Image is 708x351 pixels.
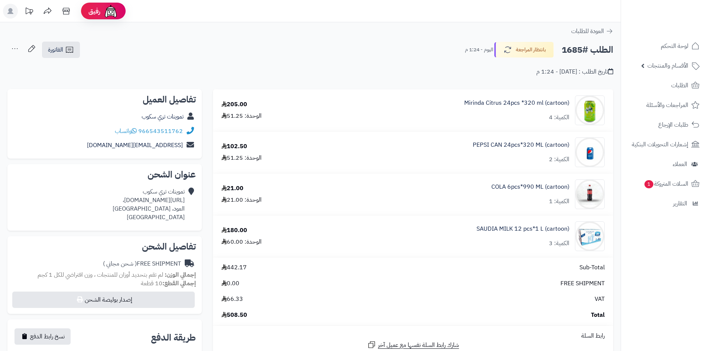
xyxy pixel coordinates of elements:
[222,226,247,235] div: 180.00
[644,180,654,189] span: 1
[562,42,613,58] h2: الطلب #1685
[579,263,605,272] span: Sub-Total
[549,155,569,164] div: الكمية: 2
[87,141,183,150] a: [EMAIL_ADDRESS][DOMAIN_NAME]
[222,196,262,204] div: الوحدة: 21.00
[12,292,195,308] button: إصدار بوليصة الشحن
[673,159,687,169] span: العملاء
[465,46,493,53] small: اليوم - 1:24 م
[671,80,688,91] span: الطلبات
[625,136,704,153] a: إشعارات التحويلات البنكية
[103,260,181,268] div: FREE SHIPMENT
[222,184,243,193] div: 21.00
[625,116,704,134] a: طلبات الإرجاع
[88,7,100,16] span: رفيق
[591,311,605,319] span: Total
[644,179,688,189] span: السلات المتروكة
[222,279,239,288] span: 0.00
[575,95,604,125] img: 1747566452-bf88d184-d280-4ea7-9331-9e3669ef-90x90.jpg
[115,127,137,136] a: واتساب
[162,279,196,288] strong: إجمالي القطع:
[491,183,569,191] a: COLA 6pcs*990 ML (cartoon)
[138,127,183,136] a: 966543511762
[222,295,243,303] span: 66.33
[549,113,569,122] div: الكمية: 4
[625,96,704,114] a: المراجعات والأسئلة
[222,142,247,151] div: 102.50
[222,154,262,162] div: الوحدة: 51.25
[30,332,65,341] span: نسخ رابط الدفع
[464,99,569,107] a: Mirinda Citrus 24pcs *320 ml (cartoon)
[13,170,196,179] h2: عنوان الشحن
[625,77,704,94] a: الطلبات
[476,225,569,233] a: SAUDIA MILK 12 pcs*1 L (cartoon)
[549,197,569,206] div: الكمية: 1
[657,16,701,31] img: logo-2.png
[661,41,688,51] span: لوحة التحكم
[222,100,247,109] div: 205.00
[560,279,605,288] span: FREE SHIPMENT
[473,141,569,149] a: PEPSI CAN 24pcs*320 ML (cartoon)
[222,112,262,120] div: الوحدة: 51.25
[42,42,80,58] a: الفاتورة
[575,137,604,167] img: 1747594214-F4N7I6ut4KxqCwKXuHIyEbecxLiH4Cwr-90x90.jpg
[20,4,38,20] a: تحديثات المنصة
[13,95,196,104] h2: تفاصيل العميل
[222,263,247,272] span: 442.17
[14,328,71,345] button: نسخ رابط الدفع
[658,120,688,130] span: طلبات الإرجاع
[142,112,184,121] a: تموينات تري سكوب
[494,42,554,58] button: بانتظار المراجعة
[165,270,196,279] strong: إجمالي الوزن:
[38,270,163,279] span: لم تقم بتحديد أوزان للمنتجات ، وزن افتراضي للكل 1 كجم
[367,340,459,350] a: شارك رابط السلة نفسها مع عميل آخر
[141,279,196,288] small: 10 قطعة
[595,295,605,303] span: VAT
[13,242,196,251] h2: تفاصيل الشحن
[222,238,262,246] div: الوحدة: 60.00
[536,68,613,76] div: تاريخ الطلب : [DATE] - 1:24 م
[103,259,137,268] span: ( شحن مجاني )
[113,188,185,221] div: تموينات تري سكوب [URL][DOMAIN_NAME]، العود، [GEOGRAPHIC_DATA] [GEOGRAPHIC_DATA]
[575,221,604,251] img: 1747744811-01316ca4-bdae-4b0a-85ff-47740e91-90x90.jpg
[625,37,704,55] a: لوحة التحكم
[571,27,604,36] span: العودة للطلبات
[625,155,704,173] a: العملاء
[575,179,604,209] img: 1747638290-ye1SIywTpqWAIwC28izdolNYRq8YgaPj-90x90.jpg
[673,198,687,209] span: التقارير
[571,27,613,36] a: العودة للطلبات
[646,100,688,110] span: المراجعات والأسئلة
[625,195,704,212] a: التقارير
[378,341,459,350] span: شارك رابط السلة نفسها مع عميل آخر
[103,4,118,19] img: ai-face.png
[632,139,688,150] span: إشعارات التحويلات البنكية
[549,239,569,248] div: الكمية: 3
[222,311,247,319] span: 508.50
[48,45,63,54] span: الفاتورة
[647,61,688,71] span: الأقسام والمنتجات
[216,332,610,340] div: رابط السلة
[625,175,704,193] a: السلات المتروكة1
[151,333,196,342] h2: طريقة الدفع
